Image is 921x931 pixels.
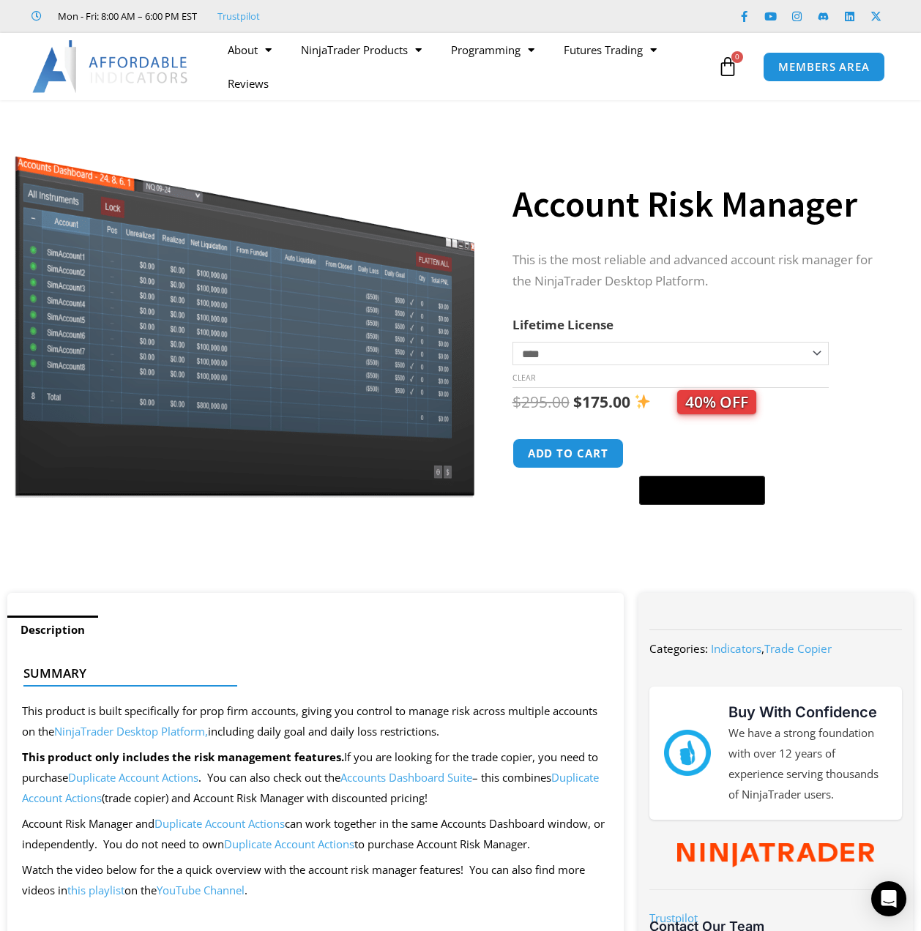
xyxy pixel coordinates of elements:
[711,641,761,656] a: Indicators
[573,392,582,412] span: $
[512,515,884,527] iframe: PayPal Message 1
[54,724,208,739] a: NinjaTrader Desktop Platform,
[512,316,614,333] label: Lifetime License
[512,179,884,230] h1: Account Risk Manager
[512,438,624,468] button: Add to cart
[649,911,698,925] a: Trustpilot
[436,33,549,67] a: Programming
[677,843,874,868] img: NinjaTrader Wordmark color RGB | Affordable Indicators – NinjaTrader
[512,392,570,412] bdi: 295.00
[728,723,888,804] p: We have a strong foundation with over 12 years of experience serving thousands of NinjaTrader users.
[22,814,609,855] p: Account Risk Manager and can work together in the same Accounts Dashboard window, or independentl...
[213,33,714,100] nav: Menu
[649,641,708,656] span: Categories:
[549,33,671,67] a: Futures Trading
[7,616,98,644] a: Description
[22,860,609,901] p: Watch the video below for the a quick overview with the account risk manager features! You can al...
[22,749,344,764] strong: This product only includes the risk management features.
[728,701,888,723] h3: Buy With Confidence
[340,770,472,785] a: Accounts Dashboard Suite
[22,747,609,809] p: If you are looking for the trade copier, you need to purchase . You can also check out the – this...
[711,641,832,656] span: ,
[677,390,756,414] span: 40% OFF
[68,770,198,785] a: Duplicate Account Actions
[512,373,535,383] a: Clear options
[157,883,245,897] a: YouTube Channel
[731,51,743,63] span: 0
[512,250,884,292] p: This is the most reliable and advanced account risk manager for the NinjaTrader Desktop Platform.
[764,641,832,656] a: Trade Copier
[32,40,190,93] img: LogoAI | Affordable Indicators – NinjaTrader
[286,33,436,67] a: NinjaTrader Products
[512,392,521,412] span: $
[154,816,285,831] a: Duplicate Account Actions
[213,67,283,100] a: Reviews
[573,392,630,412] bdi: 175.00
[664,730,710,776] img: mark thumbs good 43913 | Affordable Indicators – NinjaTrader
[67,883,124,897] a: this playlist
[636,436,768,471] iframe: Secure express checkout frame
[217,7,260,25] a: Trustpilot
[23,666,596,681] h4: Summary
[22,770,599,805] a: Duplicate Account Actions
[871,881,906,916] div: Open Intercom Messenger
[639,476,765,505] button: Buy with GPay
[224,837,354,851] a: Duplicate Account Actions
[696,45,760,88] a: 0
[54,7,197,25] span: Mon - Fri: 8:00 AM – 6:00 PM EST
[22,701,609,742] p: This product is built specifically for prop firm accounts, giving you control to manage risk acro...
[213,33,286,67] a: About
[778,61,870,72] span: MEMBERS AREA
[635,394,650,409] img: ✨
[763,52,885,82] a: MEMBERS AREA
